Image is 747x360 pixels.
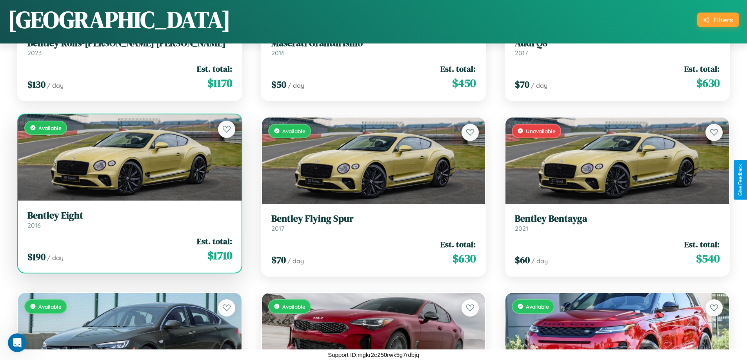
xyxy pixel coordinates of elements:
h3: Maserati Granturismo [271,38,476,49]
span: Est. total: [440,239,476,250]
a: Bentley Eight2016 [27,210,232,229]
span: $ 630 [696,75,720,91]
span: $ 1170 [207,75,232,91]
div: Filters [713,16,733,24]
span: Available [38,303,62,310]
h3: Bentley Rolls-[PERSON_NAME] [PERSON_NAME] [27,38,232,49]
a: Maserati Granturismo2016 [271,38,476,57]
span: $ 60 [515,253,530,266]
span: $ 540 [696,251,720,266]
span: 2016 [27,221,41,229]
div: Give Feedback [738,164,743,196]
button: Filters [697,13,739,27]
a: Audi Q82017 [515,38,720,57]
span: Available [38,125,62,131]
span: Est. total: [440,63,476,74]
span: $ 50 [271,78,286,91]
span: $ 630 [453,251,476,266]
span: $ 70 [515,78,529,91]
span: Est. total: [684,239,720,250]
h1: [GEOGRAPHIC_DATA] [8,4,231,36]
h3: Bentley Bentayga [515,213,720,224]
span: Available [526,303,549,310]
span: $ 190 [27,250,45,263]
a: Bentley Rolls-[PERSON_NAME] [PERSON_NAME]2023 [27,38,232,57]
span: $ 1710 [207,248,232,263]
span: 2017 [271,224,284,232]
span: Est. total: [684,63,720,74]
h3: Audi Q8 [515,38,720,49]
span: Unavailable [526,128,556,134]
a: Bentley Flying Spur2017 [271,213,476,232]
span: 2016 [271,49,285,57]
span: 2017 [515,49,528,57]
span: 2023 [27,49,42,57]
span: / day [47,81,64,89]
h3: Bentley Eight [27,210,232,221]
p: Support ID: mgkr2e250rwk5g7rdbjq [328,349,419,360]
span: $ 70 [271,253,286,266]
span: / day [531,257,548,265]
a: Bentley Bentayga2021 [515,213,720,232]
span: / day [47,254,64,262]
span: Est. total: [197,63,232,74]
iframe: Intercom live chat [8,333,27,352]
span: / day [287,257,304,265]
span: Available [282,303,305,310]
span: / day [531,81,547,89]
span: / day [288,81,304,89]
span: Est. total: [197,235,232,247]
h3: Bentley Flying Spur [271,213,476,224]
span: 2021 [515,224,528,232]
span: Available [282,128,305,134]
span: $ 130 [27,78,45,91]
span: $ 450 [452,75,476,91]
